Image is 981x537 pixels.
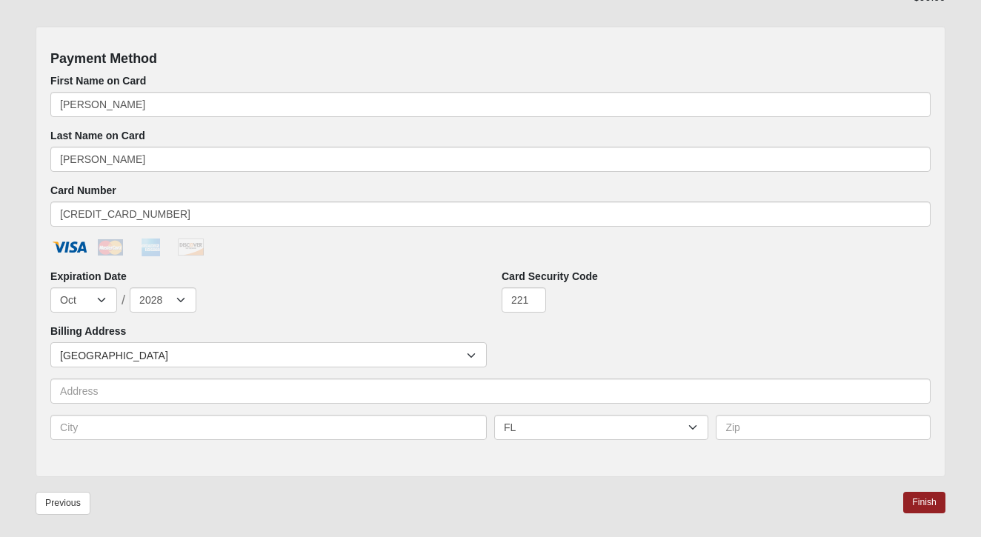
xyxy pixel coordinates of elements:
span: / [122,293,125,307]
input: City [50,415,487,440]
a: Finish [903,492,945,513]
input: Address [50,378,931,404]
span: [GEOGRAPHIC_DATA] [60,343,467,368]
input: Zip [716,415,930,440]
label: Card Number [50,183,116,198]
label: Expiration Date [50,269,127,284]
a: Previous [36,492,90,515]
label: Card Security Code [502,269,598,284]
h4: Payment Method [50,51,931,67]
label: First Name on Card [50,73,146,88]
label: Billing Address [50,324,126,338]
label: Last Name on Card [50,128,145,143]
